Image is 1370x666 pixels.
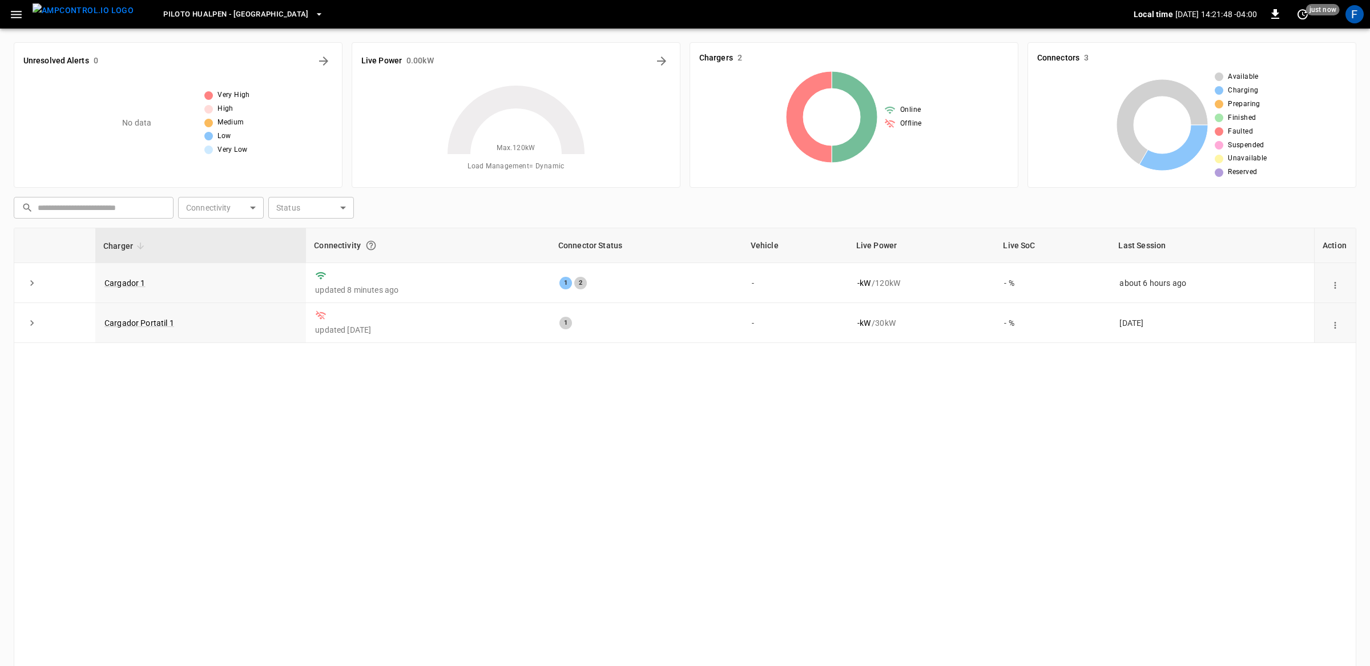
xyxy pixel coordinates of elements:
span: Charger [103,239,148,253]
th: Live SoC [995,228,1110,263]
span: just now [1306,4,1340,15]
h6: 2 [738,52,742,64]
img: ampcontrol.io logo [33,3,134,18]
span: Suspended [1228,140,1264,151]
span: Very High [217,90,250,101]
h6: 3 [1084,52,1089,64]
div: 1 [559,317,572,329]
span: Reserved [1228,167,1257,178]
p: No data [122,117,151,129]
span: Finished [1228,112,1256,124]
a: Cargador 1 [104,278,146,288]
button: Energy Overview [652,52,671,70]
p: Local time [1134,9,1173,20]
div: action cell options [1327,277,1343,289]
div: / 120 kW [857,277,986,289]
span: Offline [900,118,922,130]
p: [DATE] 14:21:48 -04:00 [1175,9,1257,20]
td: - [743,263,848,303]
div: 1 [559,277,572,289]
p: - kW [857,277,871,289]
button: expand row [23,314,41,332]
td: about 6 hours ago [1110,263,1314,303]
span: Preparing [1228,99,1260,110]
span: Online [900,104,921,116]
div: action cell options [1327,317,1343,329]
th: Live Power [848,228,996,263]
button: All Alerts [315,52,333,70]
span: Charging [1228,85,1258,96]
p: updated [DATE] [315,324,541,336]
p: updated 8 minutes ago [315,284,541,296]
div: / 30 kW [857,317,986,329]
span: Very Low [217,144,247,156]
button: Piloto Hualpen - [GEOGRAPHIC_DATA] [159,3,328,26]
h6: Chargers [699,52,733,64]
h6: 0 [94,55,98,67]
span: Unavailable [1228,153,1267,164]
h6: 0.00 kW [406,55,434,67]
h6: Unresolved Alerts [23,55,89,67]
button: expand row [23,275,41,292]
button: set refresh interval [1294,5,1312,23]
h6: Connectors [1037,52,1079,64]
a: Cargador Portatil 1 [104,318,174,328]
th: Vehicle [743,228,848,263]
button: Connection between the charger and our software. [361,235,381,256]
span: Available [1228,71,1259,83]
span: Medium [217,117,244,128]
span: High [217,103,233,115]
p: - kW [857,317,871,329]
td: - [743,303,848,343]
th: Last Session [1110,228,1314,263]
span: Low [217,131,231,142]
td: - % [995,303,1110,343]
td: - % [995,263,1110,303]
span: Faulted [1228,126,1253,138]
th: Connector Status [550,228,743,263]
th: Action [1314,228,1356,263]
span: Max. 120 kW [497,143,535,154]
span: Piloto Hualpen - [GEOGRAPHIC_DATA] [163,8,309,21]
span: Load Management = Dynamic [468,161,565,172]
div: 2 [574,277,587,289]
div: Connectivity [314,235,542,256]
h6: Live Power [361,55,402,67]
div: profile-icon [1345,5,1364,23]
td: [DATE] [1110,303,1314,343]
